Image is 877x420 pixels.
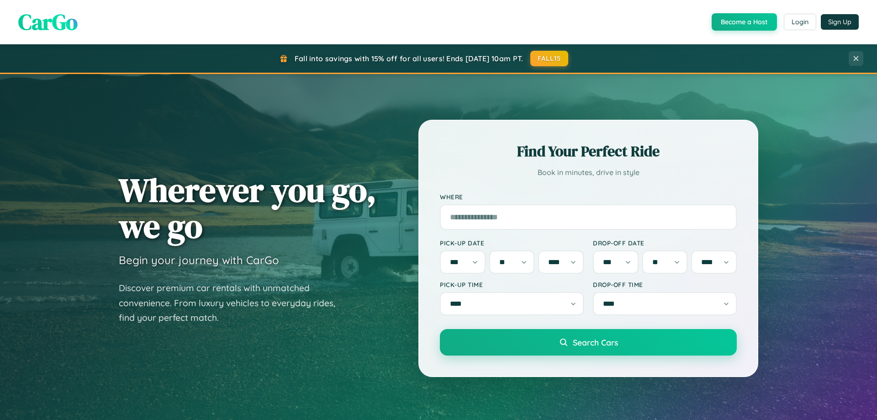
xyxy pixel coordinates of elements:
h2: Find Your Perfect Ride [440,141,737,161]
p: Discover premium car rentals with unmatched convenience. From luxury vehicles to everyday rides, ... [119,281,347,325]
button: Sign Up [821,14,859,30]
label: Drop-off Time [593,281,737,288]
label: Pick-up Date [440,239,584,247]
label: Where [440,193,737,201]
button: Become a Host [712,13,777,31]
button: Login [784,14,816,30]
span: CarGo [18,7,78,37]
button: Search Cars [440,329,737,356]
label: Pick-up Time [440,281,584,288]
p: Book in minutes, drive in style [440,166,737,179]
button: FALL15 [530,51,569,66]
span: Fall into savings with 15% off for all users! Ends [DATE] 10am PT. [295,54,523,63]
h1: Wherever you go, we go [119,172,376,244]
h3: Begin your journey with CarGo [119,253,279,267]
span: Search Cars [573,337,618,347]
label: Drop-off Date [593,239,737,247]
